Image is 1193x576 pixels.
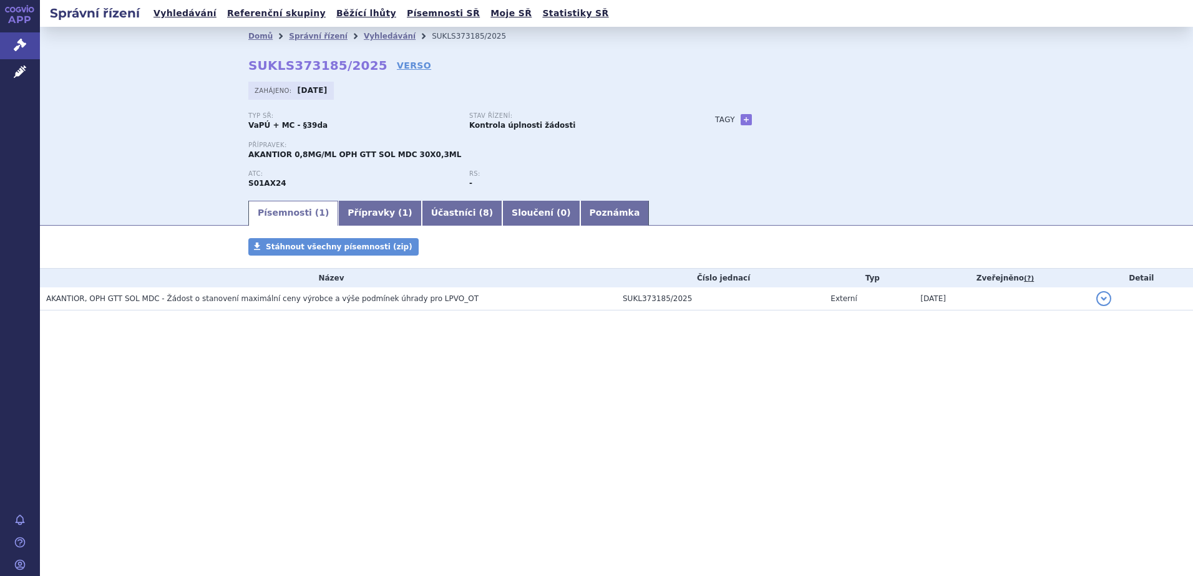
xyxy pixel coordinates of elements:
a: + [741,114,752,125]
a: Písemnosti SŘ [403,5,484,22]
a: Stáhnout všechny písemnosti (zip) [248,238,419,256]
a: Běžící lhůty [333,5,400,22]
strong: VaPÚ + MC - §39da [248,121,328,130]
p: RS: [469,170,678,178]
li: SUKLS373185/2025 [432,27,522,46]
th: Detail [1090,269,1193,287]
strong: - [469,179,472,188]
span: 0 [560,208,567,218]
span: 8 [483,208,489,218]
a: Poznámka [580,201,650,226]
a: Vyhledávání [150,5,220,22]
span: Zahájeno: [255,85,294,95]
a: Písemnosti (1) [248,201,338,226]
a: Statistiky SŘ [538,5,612,22]
strong: SUKLS373185/2025 [248,58,387,73]
span: 1 [319,208,325,218]
p: Přípravek: [248,142,690,149]
a: Domů [248,32,273,41]
span: AKANTIOR 0,8MG/ML OPH GTT SOL MDC 30X0,3ML [248,150,461,159]
a: Moje SŘ [487,5,535,22]
td: SUKL373185/2025 [616,287,824,310]
h2: Správní řízení [40,4,150,22]
th: Typ [824,269,914,287]
abbr: (?) [1024,274,1034,283]
h3: Tagy [715,112,735,127]
strong: POLYHEXANID [248,179,286,188]
th: Zveřejněno [914,269,1089,287]
a: Účastníci (8) [422,201,502,226]
a: Přípravky (1) [338,201,421,226]
strong: [DATE] [298,86,328,95]
span: AKANTIOR, OPH GTT SOL MDC - Žádost o stanovení maximální ceny výrobce a výše podmínek úhrady pro ... [46,294,479,303]
span: 1 [402,208,409,218]
a: VERSO [397,59,431,72]
a: Sloučení (0) [502,201,580,226]
a: Správní řízení [289,32,348,41]
th: Název [40,269,616,287]
p: ATC: [248,170,457,178]
a: Referenční skupiny [223,5,329,22]
td: [DATE] [914,287,1089,310]
strong: Kontrola úplnosti žádosti [469,121,575,130]
span: Externí [830,294,857,303]
th: Číslo jednací [616,269,824,287]
p: Stav řízení: [469,112,678,120]
p: Typ SŘ: [248,112,457,120]
a: Vyhledávání [364,32,416,41]
button: detail [1096,291,1111,306]
span: Stáhnout všechny písemnosti (zip) [266,242,412,251]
